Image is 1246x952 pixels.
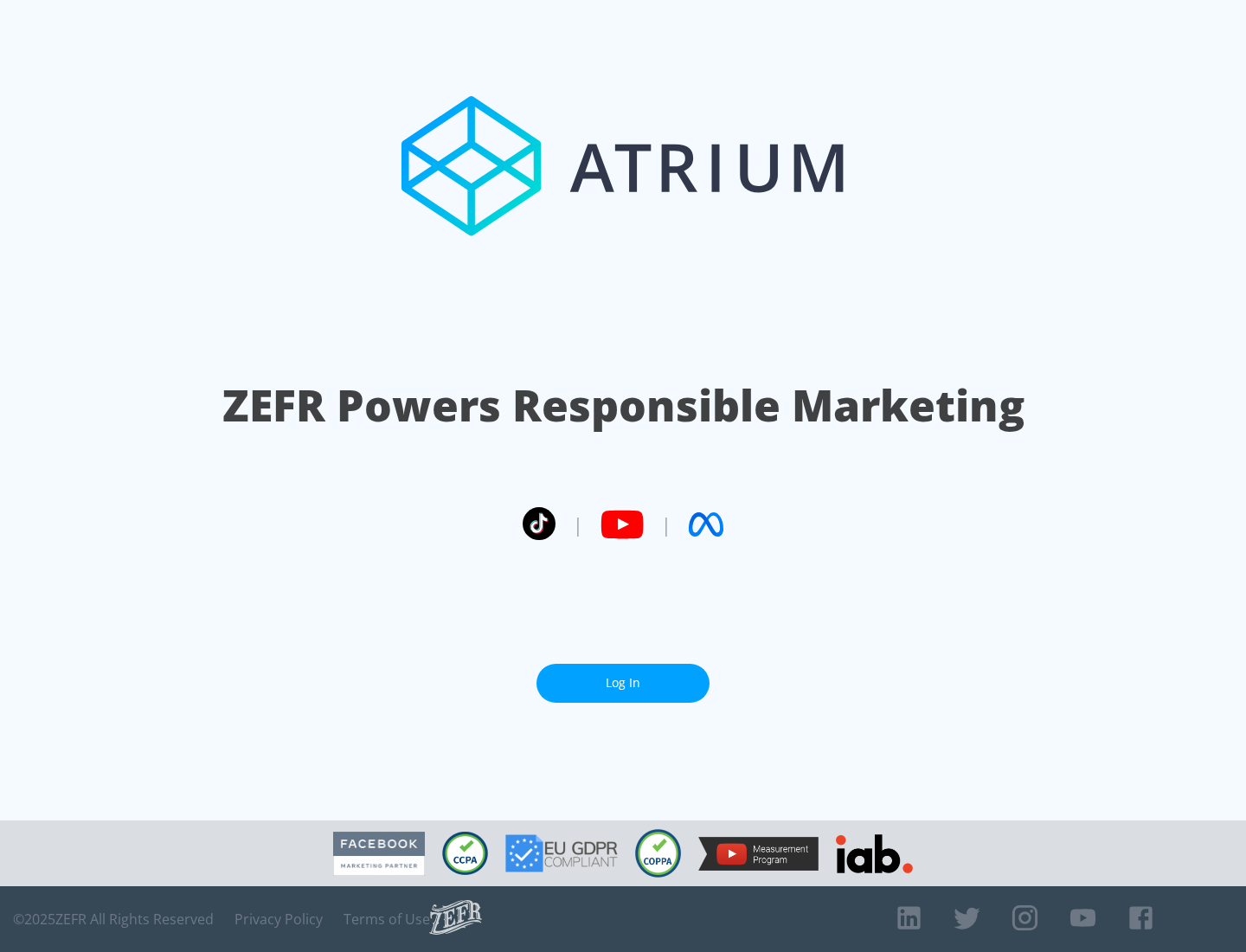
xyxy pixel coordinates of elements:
img: Facebook Marketing Partner [333,832,425,876]
img: COPPA Compliant [635,829,681,878]
a: Privacy Policy [234,910,323,928]
span: © 2025 ZEFR All Rights Reserved [13,910,214,928]
img: GDPR Compliant [505,834,618,872]
img: IAB [836,834,913,873]
img: YouTube Measurement Program [698,837,819,871]
img: CCPA Compliant [442,832,488,875]
span: | [573,511,583,537]
span: | [661,511,671,537]
h1: ZEFR Powers Responsible Marketing [222,376,1024,435]
a: Terms of Use [344,910,430,928]
a: Log In [536,664,710,703]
